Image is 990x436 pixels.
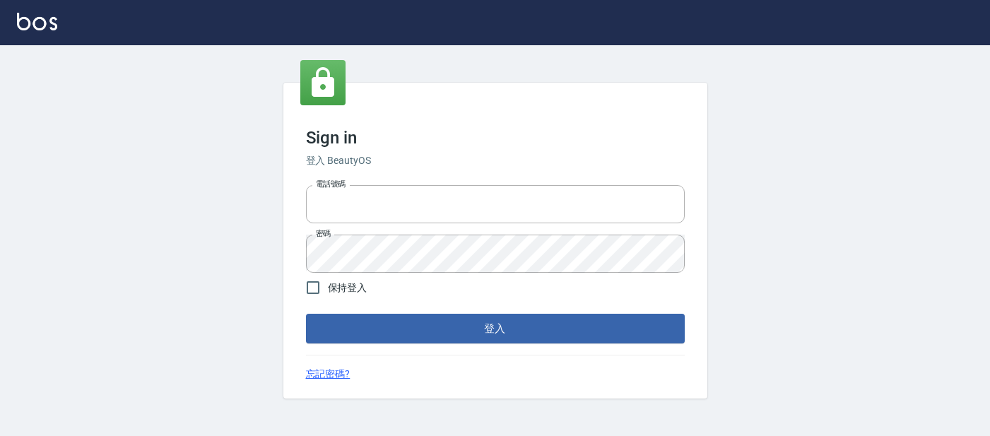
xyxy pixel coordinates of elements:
[17,13,57,30] img: Logo
[306,128,685,148] h3: Sign in
[306,314,685,343] button: 登入
[316,228,331,239] label: 密碼
[306,153,685,168] h6: 登入 BeautyOS
[316,179,346,189] label: 電話號碼
[306,367,350,382] a: 忘記密碼?
[328,281,367,295] span: 保持登入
